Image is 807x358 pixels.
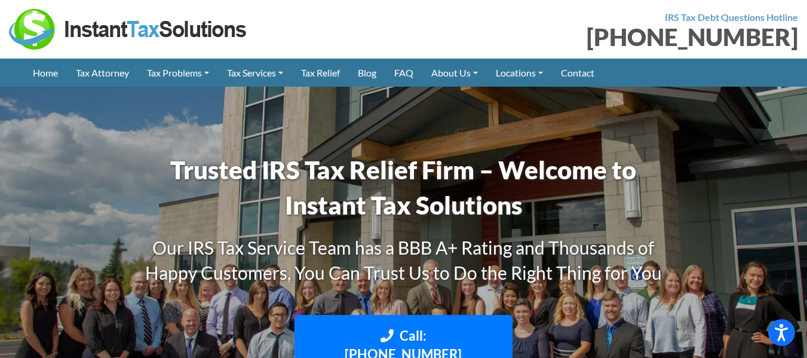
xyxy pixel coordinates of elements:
[9,9,248,50] img: Instant Tax Solutions Logo
[292,59,349,87] a: Tax Relief
[413,25,799,49] div: [PHONE_NUMBER]
[487,59,552,87] a: Locations
[552,59,603,87] a: Contact
[422,59,487,87] a: About Us
[9,22,248,33] a: Instant Tax Solutions Logo
[24,59,67,87] a: Home
[67,59,138,87] a: Tax Attorney
[385,59,422,87] a: FAQ
[665,11,798,23] strong: IRS Tax Debt Questions Hotline
[218,59,292,87] a: Tax Services
[129,235,679,285] h3: Our IRS Tax Service Team has a BBB A+ Rating and Thousands of Happy Customers, You Can Trust Us t...
[349,59,385,87] a: Blog
[129,152,679,223] h1: Trusted IRS Tax Relief Firm – Welcome to Instant Tax Solutions
[138,59,218,87] a: Tax Problems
